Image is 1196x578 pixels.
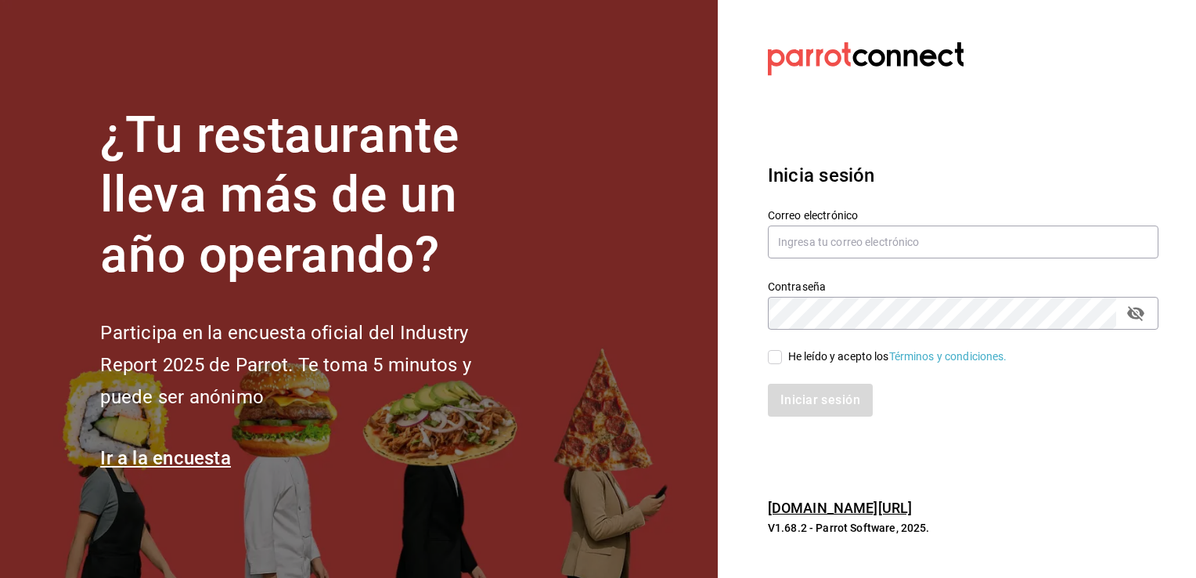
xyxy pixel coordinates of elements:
label: Correo electrónico [768,209,1158,220]
h3: Inicia sesión [768,161,1158,190]
h2: Participa en la encuesta oficial del Industry Report 2025 de Parrot. Te toma 5 minutos y puede se... [100,317,523,413]
p: V1.68.2 - Parrot Software, 2025. [768,520,1158,536]
h1: ¿Tu restaurante lleva más de un año operando? [100,106,523,286]
div: He leído y acepto los [788,349,1007,365]
label: Contraseña [768,280,1158,291]
a: Términos y condiciones. [889,350,1007,363]
a: [DOMAIN_NAME][URL] [768,500,912,516]
a: Ir a la encuesta [100,447,231,469]
button: passwordField [1122,300,1149,327]
input: Ingresa tu correo electrónico [768,226,1158,258]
